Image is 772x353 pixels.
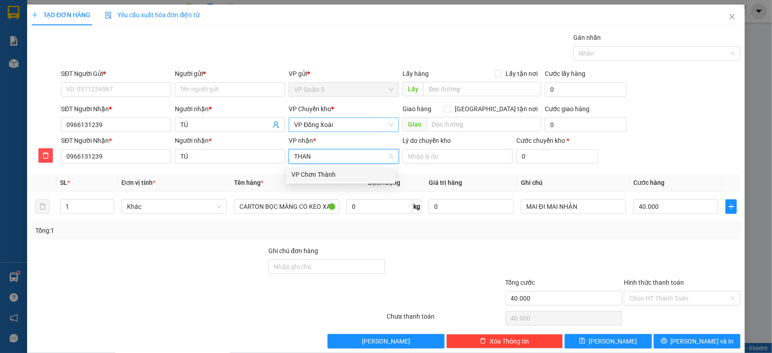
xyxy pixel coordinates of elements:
[32,12,38,18] span: plus
[429,199,514,214] input: 0
[565,334,652,348] button: save[PERSON_NAME]
[175,136,285,146] div: Người nhận
[402,70,429,77] span: Lấy hàng
[505,279,535,286] span: Tổng cước
[35,226,299,235] div: Tổng: 1
[85,61,98,70] span: CC :
[127,200,221,213] span: Khác
[446,334,563,348] button: deleteXóa Thông tin
[39,152,52,159] span: delete
[429,179,462,186] span: Giá trị hàng
[720,5,745,30] button: Close
[402,137,451,144] label: Lý do chuyển kho
[579,338,585,345] span: save
[105,12,112,19] img: icon
[294,83,393,96] span: VP Quận 5
[362,336,410,346] span: [PERSON_NAME]
[545,70,585,77] label: Cước lấy hàng
[61,149,171,164] input: SĐT người nhận
[426,117,541,132] input: Dọc đường
[86,8,148,29] div: VP Chơn Thành
[268,259,385,274] input: Ghi chú đơn hàng
[480,338,486,345] span: delete
[402,117,426,132] span: Giao
[234,179,263,186] span: Tên hàng
[8,19,80,40] div: [PERSON_NAME] (CTY QM)
[671,336,734,346] span: [PERSON_NAME] và In
[175,104,285,114] div: Người nhận
[402,82,423,96] span: Lấy
[521,199,626,214] input: Ghi Chú
[60,179,67,186] span: SL
[589,336,637,346] span: [PERSON_NAME]
[516,136,598,146] div: Cước chuyển kho
[289,105,331,113] span: VP Chuyển kho
[502,69,541,79] span: Lấy tận nơi
[86,9,108,18] span: Nhận:
[573,34,601,41] label: Gán nhãn
[545,118,627,132] input: Cước giao hàng
[289,137,313,144] span: VP nhận
[654,334,741,348] button: printer[PERSON_NAME] và In
[105,11,200,19] span: Yêu cầu xuất hóa đơn điện tử
[490,336,529,346] span: Xóa Thông tin
[286,167,395,182] div: VP Chơn Thành
[61,136,171,146] div: SĐT Người Nhận
[8,8,80,19] div: VP Quận 5
[268,247,318,254] label: Ghi chú đơn hàng
[729,13,736,20] span: close
[386,311,504,327] div: Chưa thanh toán
[8,9,22,18] span: Gửi:
[291,169,390,179] div: VP Chơn Thành
[545,82,627,97] input: Cước lấy hàng
[86,29,148,40] div: TRIỆU
[289,69,399,79] div: VP gửi
[122,179,155,186] span: Đơn vị tính
[633,179,664,186] span: Cước hàng
[517,174,630,192] th: Ghi chú
[402,149,513,164] input: Lý do chuyển kho
[624,279,684,286] label: Hình thức thanh toán
[32,11,90,19] span: TẠO ĐƠN HÀNG
[61,69,171,79] div: SĐT Người Gửi
[38,148,53,163] button: delete
[423,82,541,96] input: Dọc đường
[175,69,285,79] div: Người gửi
[35,199,50,214] button: delete
[85,58,149,71] div: 30.000
[234,199,339,214] input: VD: Bàn, Ghế
[412,199,421,214] span: kg
[726,203,736,210] span: plus
[451,104,541,114] span: [GEOGRAPHIC_DATA] tận nơi
[402,105,431,113] span: Giao hàng
[328,334,444,348] button: [PERSON_NAME]
[175,149,285,164] input: Tên người nhận
[661,338,667,345] span: printer
[61,104,171,114] div: SĐT Người Nhận
[545,105,590,113] label: Cước giao hàng
[272,121,280,128] span: user-add
[294,118,393,132] span: VP Đồng Xoài
[725,199,737,214] button: plus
